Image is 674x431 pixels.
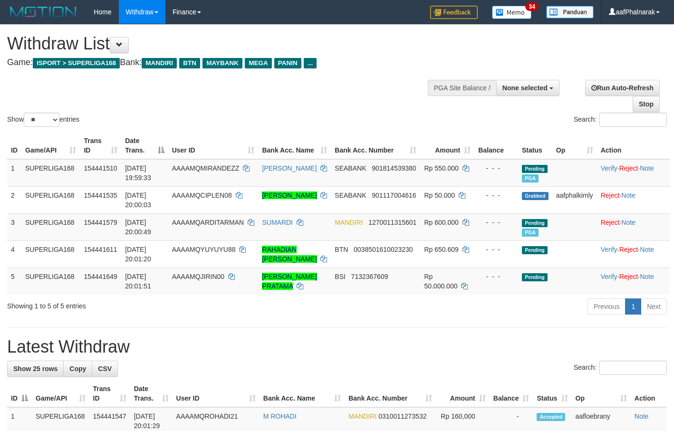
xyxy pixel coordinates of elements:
span: AAAAMQJIRIN00 [172,273,224,280]
a: Copy [63,361,92,377]
th: Action [597,132,670,159]
img: MOTION_logo.png [7,5,79,19]
span: Copy 0038501610023230 to clipboard [354,246,413,253]
span: BSI [335,273,346,280]
a: Stop [633,96,660,112]
div: PGA Site Balance / [428,80,496,96]
span: AAAAMQCIPLEN08 [172,192,232,199]
a: Reject [601,192,620,199]
td: SUPERLIGA168 [21,159,80,187]
img: panduan.png [546,6,594,19]
th: Action [631,380,667,407]
span: Pending [522,246,548,254]
td: 4 [7,240,21,268]
span: Accepted [537,413,565,421]
span: AAAAMQMIRANDEZZ [172,164,240,172]
input: Search: [599,361,667,375]
td: · · [597,159,670,187]
span: Copy 901814539380 to clipboard [372,164,416,172]
a: Previous [587,298,626,315]
th: Game/API: activate to sort column ascending [32,380,89,407]
th: ID [7,132,21,159]
span: Rp 50.000 [424,192,455,199]
a: Note [640,246,654,253]
span: AAAAMQARDITARMAN [172,219,244,226]
a: Reject [619,164,638,172]
td: 1 [7,159,21,187]
select: Showentries [24,113,59,127]
td: 5 [7,268,21,295]
span: Copy 1270011315601 to clipboard [368,219,416,226]
td: · · [597,240,670,268]
span: Copy 7132367609 to clipboard [351,273,388,280]
a: Note [621,219,635,226]
span: CSV [98,365,112,373]
a: [PERSON_NAME] [262,192,317,199]
span: Rp 50.000.000 [424,273,457,290]
span: 154441579 [84,219,117,226]
span: PANIN [274,58,301,68]
span: Copy 0310011273532 to clipboard [378,412,426,420]
h1: Latest Withdraw [7,337,667,356]
h4: Game: Bank: [7,58,440,67]
span: Rp 650.609 [424,246,458,253]
th: Game/API: activate to sort column ascending [21,132,80,159]
div: - - - [478,163,514,173]
th: User ID: activate to sort column ascending [173,380,260,407]
th: Op: activate to sort column ascending [552,132,597,159]
a: Show 25 rows [7,361,64,377]
th: Bank Acc. Name: activate to sort column ascending [260,380,345,407]
a: RAHADIAN [PERSON_NAME] [262,246,317,263]
div: - - - [478,245,514,254]
span: ... [304,58,317,68]
span: MAYBANK [202,58,242,68]
span: Marked by aafsoumeymey [522,229,539,237]
span: 154441649 [84,273,117,280]
td: · · [597,268,670,295]
td: · [597,186,670,213]
a: SUMARDI [262,219,293,226]
a: [PERSON_NAME] PRATAMA [262,273,317,290]
span: MEGA [245,58,272,68]
th: ID: activate to sort column descending [7,380,32,407]
td: SUPERLIGA168 [21,268,80,295]
a: Note [621,192,635,199]
h1: Withdraw List [7,34,440,53]
span: None selected [502,84,548,92]
a: Reject [601,219,620,226]
span: BTN [179,58,200,68]
a: Reject [619,273,638,280]
span: Show 25 rows [13,365,58,373]
a: Note [635,412,649,420]
span: Copy [69,365,86,373]
a: Note [640,273,654,280]
span: [DATE] 20:00:03 [125,192,151,209]
span: Marked by aafsengchandara [522,174,539,182]
span: Pending [522,219,548,227]
span: 154441510 [84,164,117,172]
span: Copy 901117004616 to clipboard [372,192,416,199]
div: Showing 1 to 5 of 5 entries [7,297,274,311]
a: Note [640,164,654,172]
a: Verify [601,164,617,172]
a: Verify [601,246,617,253]
a: Reject [619,246,638,253]
div: - - - [478,191,514,200]
th: Amount: activate to sort column ascending [436,380,490,407]
td: SUPERLIGA168 [21,240,80,268]
label: Show entries [7,113,79,127]
span: MANDIRI [335,219,363,226]
span: ISPORT > SUPERLIGA168 [33,58,120,68]
th: Amount: activate to sort column ascending [420,132,474,159]
a: M ROHADI [263,412,297,420]
th: Balance: activate to sort column ascending [490,380,533,407]
span: 34 [525,2,538,11]
th: Status [518,132,552,159]
a: Verify [601,273,617,280]
td: 2 [7,186,21,213]
a: Run Auto-Refresh [585,80,660,96]
span: SEABANK [335,164,366,172]
img: Feedback.jpg [430,6,478,19]
span: MANDIRI [348,412,376,420]
th: Bank Acc. Name: activate to sort column ascending [258,132,331,159]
